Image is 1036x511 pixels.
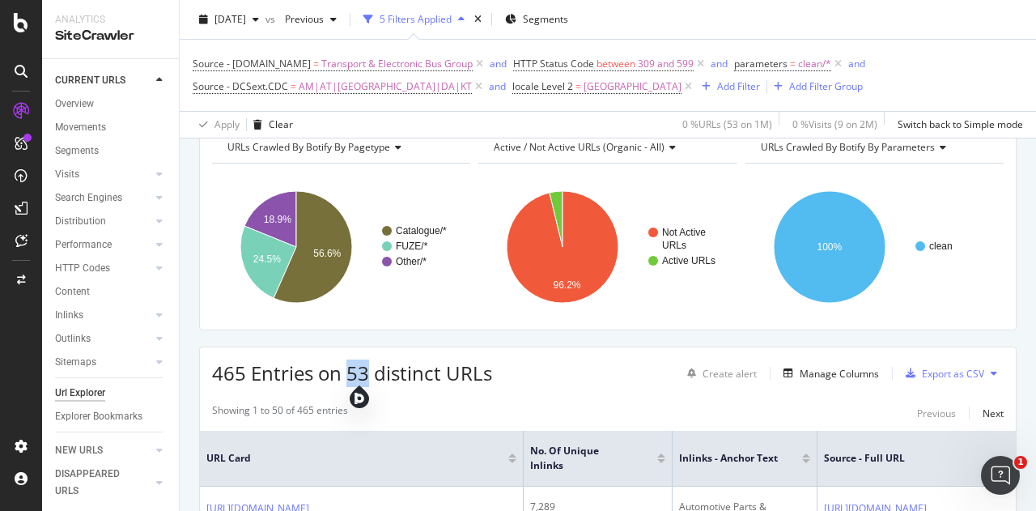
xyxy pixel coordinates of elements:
div: Url Explorer [55,385,105,402]
button: Create alert [681,360,757,386]
button: and [848,56,865,71]
div: Previous [917,407,956,420]
div: and [848,57,865,70]
text: URLs [662,240,686,251]
div: Manage Columns [800,367,879,381]
text: Catalogue/* [396,225,447,236]
span: Source - [DOMAIN_NAME] [193,57,311,70]
button: and [490,56,507,71]
a: Movements [55,119,168,136]
div: times [471,11,485,28]
span: URLs Crawled By Botify By parameters [761,140,935,154]
div: Switch back to Simple mode [898,117,1023,131]
h4: Active / Not Active URLs [490,134,722,160]
span: = [575,79,581,93]
div: Performance [55,236,112,253]
span: Inlinks - Anchor Text [679,451,778,466]
div: Showing 1 to 50 of 465 entries [212,403,348,423]
span: HTTP Status Code [513,57,594,70]
span: vs [265,12,278,26]
div: Analytics [55,13,166,27]
div: and [489,79,506,93]
button: Export as CSV [899,360,984,386]
div: and [711,57,728,70]
span: URLs Crawled By Botify By pagetype [227,140,390,154]
a: Overview [55,96,168,113]
button: Apply [193,112,240,138]
text: Active URLs [662,255,715,266]
button: Next [983,403,1004,423]
button: and [489,79,506,94]
div: Create alert [703,367,757,381]
button: Previous [278,6,343,32]
text: 18.9% [264,214,291,225]
div: Clear [269,117,293,131]
div: Apply [214,117,240,131]
span: No. of Unique Inlinks [530,444,633,473]
a: Url Explorer [55,385,168,402]
div: Movements [55,119,106,136]
span: 309 and 599 [638,53,694,75]
span: between [597,57,635,70]
text: clean [929,241,953,252]
span: = [291,79,296,93]
span: AM|AT|[GEOGRAPHIC_DATA]|DA|KT [299,75,472,98]
div: 0 % URLs ( 53 on 1M ) [682,117,772,131]
span: Segments [523,12,568,26]
a: Explorer Bookmarks [55,408,168,425]
button: Add Filter [695,77,760,96]
iframe: Intercom live chat [981,456,1020,495]
div: Visits [55,166,79,183]
text: 56.6% [313,248,341,259]
span: locale Level 2 [512,79,573,93]
div: A chart. [478,177,732,317]
button: Previous [917,403,956,423]
a: Outlinks [55,330,151,347]
div: CURRENT URLS [55,72,125,89]
div: HTTP Codes [55,260,110,277]
div: Export as CSV [922,367,984,381]
span: 2025 Aug. 10th [214,12,246,26]
a: Visits [55,166,151,183]
text: Other/* [396,256,427,267]
a: Sitemaps [55,354,151,371]
a: Distribution [55,213,151,230]
button: [DATE] [193,6,265,32]
h4: URLs Crawled By Botify By parameters [758,134,989,160]
span: Previous [278,12,324,26]
div: 0 % Visits ( 9 on 2M ) [792,117,877,131]
button: and [711,56,728,71]
div: 5 Filters Applied [380,12,452,26]
a: Search Engines [55,189,151,207]
a: Inlinks [55,307,151,324]
span: 1 [1014,456,1027,469]
h4: URLs Crawled By Botify By pagetype [224,134,456,160]
div: and [490,57,507,70]
text: 96.2% [554,279,581,291]
span: Active / Not Active URLs (organic - all) [494,140,664,154]
div: Sitemaps [55,354,96,371]
span: Transport & Electronic Bus Group [321,53,473,75]
div: Add Filter [717,79,760,93]
div: Outlinks [55,330,91,347]
span: clean/* [798,53,831,75]
div: Next [983,407,1004,420]
button: 5 Filters Applied [357,6,471,32]
button: Clear [247,112,293,138]
span: parameters [734,57,788,70]
a: Performance [55,236,151,253]
span: = [790,57,796,70]
span: 465 Entries on 53 distinct URLs [212,360,492,386]
a: DISAPPEARED URLS [55,466,151,500]
div: Inlinks [55,307,83,324]
svg: A chart. [212,177,466,317]
a: Content [55,283,168,300]
button: Switch back to Simple mode [891,112,1023,138]
div: Explorer Bookmarks [55,408,142,425]
div: Content [55,283,90,300]
text: 100% [817,241,842,253]
a: NEW URLS [55,442,151,459]
svg: A chart. [745,177,1000,317]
